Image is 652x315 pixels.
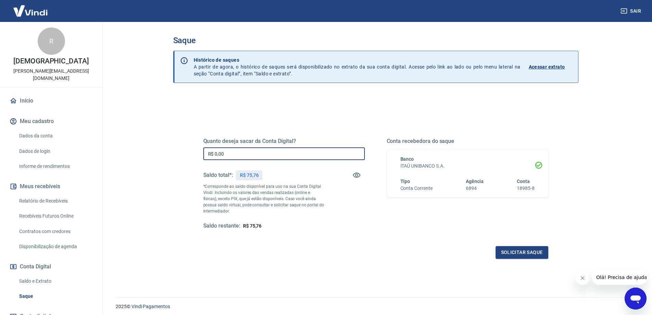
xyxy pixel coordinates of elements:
iframe: Botão para abrir a janela de mensagens [625,288,647,310]
h5: Quanto deseja sacar da Conta Digital? [203,138,365,145]
p: R$ 75,76 [240,172,259,179]
button: Solicitar saque [496,246,548,259]
p: *Corresponde ao saldo disponível para uso na sua Conta Digital Vindi. Incluindo os valores das ve... [203,183,324,214]
h3: Saque [173,36,578,45]
h5: Saldo total*: [203,172,233,179]
img: Vindi [8,0,53,21]
a: Vindi Pagamentos [131,304,170,309]
a: Relatório de Recebíveis [16,194,94,208]
span: R$ 75,76 [243,223,262,229]
span: Banco [400,156,414,162]
a: Saque [16,289,94,303]
button: Sair [619,5,644,17]
p: Histórico de saques [194,57,521,63]
a: Informe de rendimentos [16,159,94,173]
h5: Saldo restante: [203,222,240,230]
h6: 6894 [466,185,484,192]
span: Conta [517,179,530,184]
h6: Conta Corrente [400,185,433,192]
p: 2025 © [116,303,636,310]
p: [DEMOGRAPHIC_DATA] [13,58,89,65]
a: Contratos com credores [16,225,94,239]
span: Olá! Precisa de ajuda? [4,5,57,10]
span: Tipo [400,179,410,184]
a: Saldo e Extrato [16,274,94,288]
p: Acessar extrato [529,63,565,70]
p: [PERSON_NAME][EMAIL_ADDRESS][DOMAIN_NAME] [5,68,97,82]
h6: 18985-8 [517,185,535,192]
h5: Conta recebedora do saque [387,138,548,145]
button: Conta Digital [8,259,94,274]
button: Meus recebíveis [8,179,94,194]
a: Dados da conta [16,129,94,143]
iframe: Fechar mensagem [576,271,589,285]
a: Início [8,93,94,108]
p: A partir de agora, o histórico de saques será disponibilizado no extrato da sua conta digital. Ac... [194,57,521,77]
a: Disponibilização de agenda [16,240,94,254]
a: Dados de login [16,144,94,158]
button: Meu cadastro [8,114,94,129]
iframe: Mensagem da empresa [592,270,647,285]
a: Acessar extrato [529,57,573,77]
h6: ITAÚ UNIBANCO S.A. [400,162,535,170]
a: Recebíveis Futuros Online [16,209,94,223]
span: Agência [466,179,484,184]
div: R [38,27,65,55]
